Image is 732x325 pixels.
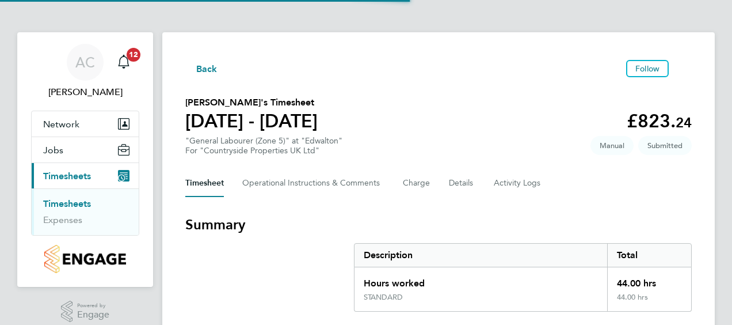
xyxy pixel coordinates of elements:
[185,146,342,156] div: For "Countryside Properties UK Ltd"
[43,214,82,225] a: Expenses
[185,216,692,234] h3: Summary
[626,60,669,77] button: Follow
[31,44,139,99] a: AC[PERSON_NAME]
[75,55,95,70] span: AC
[185,169,224,197] button: Timesheet
[354,267,607,293] div: Hours worked
[242,169,384,197] button: Operational Instructions & Comments
[185,96,318,109] h2: [PERSON_NAME]'s Timesheet
[32,111,139,137] button: Network
[32,163,139,188] button: Timesheets
[17,32,153,287] nav: Main navigation
[364,293,403,302] div: STANDARD
[607,293,691,311] div: 44.00 hrs
[449,169,475,197] button: Details
[185,136,342,156] div: "General Labourer (Zone 5)" at "Edwalton"
[590,136,634,155] span: This timesheet was manually created.
[676,114,692,131] span: 24
[43,198,91,209] a: Timesheets
[77,301,109,311] span: Powered by
[43,171,91,182] span: Timesheets
[44,245,125,273] img: countryside-properties-logo-retina.png
[61,301,110,323] a: Powered byEngage
[494,169,542,197] button: Activity Logs
[607,267,691,293] div: 44.00 hrs
[43,145,63,156] span: Jobs
[196,62,218,76] span: Back
[638,136,692,155] span: This timesheet is Submitted.
[354,243,692,312] div: Summary
[627,110,692,132] app-decimal: £823.
[31,245,139,273] a: Go to home page
[77,310,109,320] span: Engage
[112,44,135,81] a: 12
[31,85,139,99] span: Aurie Cox
[32,137,139,162] button: Jobs
[32,188,139,235] div: Timesheets
[354,244,607,267] div: Description
[43,119,79,130] span: Network
[635,63,659,74] span: Follow
[127,48,140,62] span: 12
[607,244,691,267] div: Total
[673,66,692,71] button: Timesheets Menu
[403,169,430,197] button: Charge
[185,109,318,133] h1: [DATE] - [DATE]
[185,61,218,75] button: Back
